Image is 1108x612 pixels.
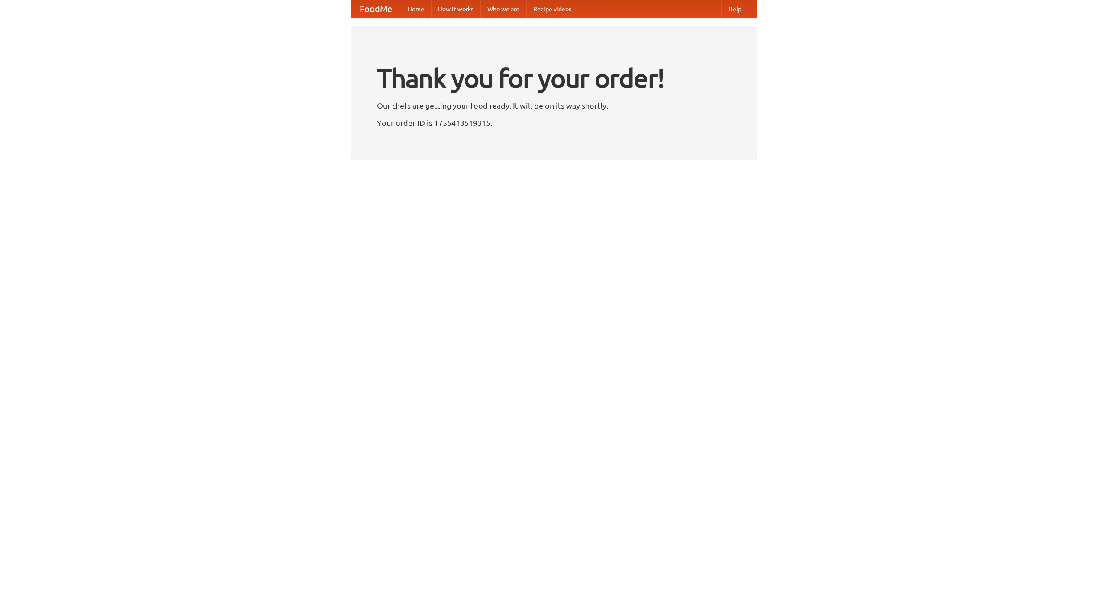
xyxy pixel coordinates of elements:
a: Help [721,0,748,18]
a: Home [401,0,431,18]
a: Who we are [480,0,526,18]
a: Recipe videos [526,0,578,18]
p: Our chefs are getting your food ready. It will be on its way shortly. [377,99,731,112]
a: FoodMe [351,0,401,18]
p: Your order ID is 1755413519315. [377,116,731,129]
h1: Thank you for your order! [377,58,731,99]
a: How it works [431,0,480,18]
